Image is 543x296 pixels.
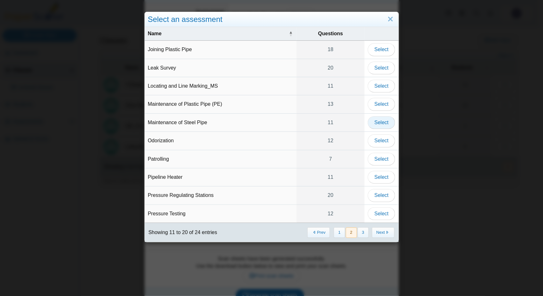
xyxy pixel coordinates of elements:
[372,227,394,238] button: Next
[145,168,297,186] td: Pipeline Heater
[307,227,330,238] button: Previous
[145,41,297,59] td: Joining Plastic Pipe
[148,31,162,36] span: Name
[368,189,395,202] button: Select
[145,186,297,205] td: Pressure Regulating Stations
[368,207,395,220] button: Select
[145,132,297,150] td: Odorization
[368,116,395,129] button: Select
[145,150,297,168] td: Patrolling
[368,134,395,147] button: Select
[296,132,365,150] a: 12
[374,120,388,125] span: Select
[296,168,365,186] a: 11
[296,205,365,223] a: 12
[368,80,395,92] button: Select
[374,211,388,216] span: Select
[145,12,399,27] div: Select an assessment
[374,65,388,71] span: Select
[145,223,217,242] div: Showing 11 to 20 of 24 entries
[318,31,343,36] span: Questions
[296,41,365,58] a: 18
[334,227,345,238] button: 1
[296,150,365,168] a: 7
[145,59,297,77] td: Leak Survey
[374,192,388,198] span: Select
[386,14,395,25] a: Close
[145,114,297,132] td: Maintenance of Steel Pipe
[368,153,395,165] button: Select
[145,95,297,113] td: Maintenance of Plastic Pipe (PE)
[346,227,357,238] button: 2
[296,114,365,131] a: 11
[374,83,388,89] span: Select
[358,227,369,238] button: 3
[374,47,388,52] span: Select
[145,205,297,223] td: Pressure Testing
[296,95,365,113] a: 13
[296,186,365,204] a: 20
[368,171,395,184] button: Select
[374,174,388,180] span: Select
[368,98,395,111] button: Select
[368,43,395,56] button: Select
[374,101,388,107] span: Select
[374,156,388,162] span: Select
[296,59,365,77] a: 20
[368,62,395,74] button: Select
[296,77,365,95] a: 11
[307,227,395,238] nav: pagination
[374,138,388,143] span: Select
[289,27,293,40] span: Name : Activate to invert sorting
[145,77,297,95] td: Locating and Line Marking_MS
